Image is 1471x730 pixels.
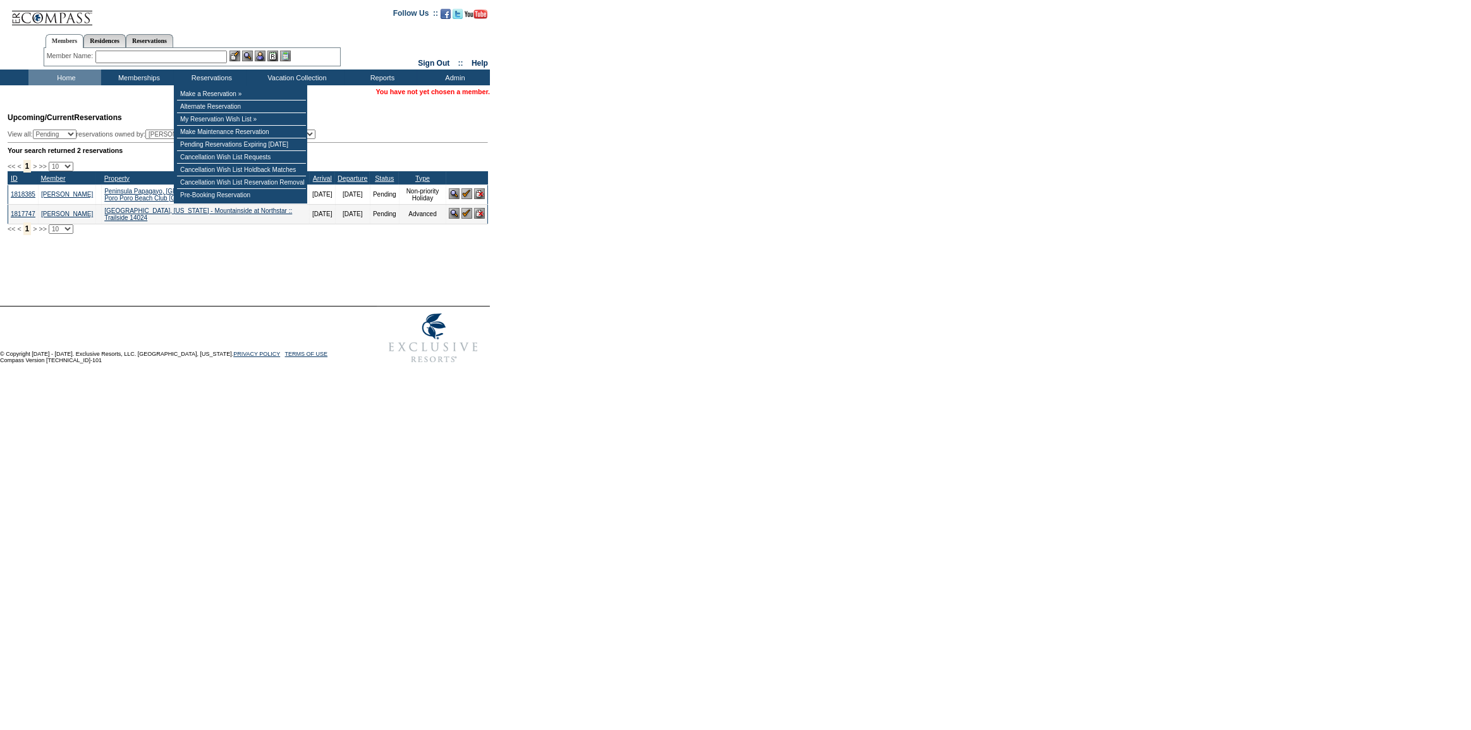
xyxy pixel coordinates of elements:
span: :: [458,59,463,68]
td: Make Maintenance Reservation [177,126,306,138]
a: PRIVACY POLICY [233,351,280,357]
span: 1 [23,222,32,235]
img: View Reservation [449,208,460,219]
td: [DATE] [310,185,335,204]
td: Alternate Reservation [177,100,306,113]
a: Arrival [313,174,332,182]
a: Status [375,174,394,182]
a: ID [11,174,18,182]
a: Residences [83,34,126,47]
a: Member [40,174,65,182]
img: Become our fan on Facebook [441,9,451,19]
td: My Reservation Wish List » [177,113,306,126]
a: Peninsula Papagayo, [GEOGRAPHIC_DATA] - Poro Poro Beach Club :: Poro Poro Beach Club [GEOGRAPHIC_... [104,188,305,202]
span: >> [39,162,46,170]
a: Reservations [126,34,173,47]
td: Vacation Collection [247,70,345,85]
img: Reservations [267,51,278,61]
img: Confirm Reservation [461,208,472,219]
span: > [33,162,37,170]
td: Follow Us :: [393,8,438,23]
a: Type [415,174,430,182]
span: < [17,162,21,170]
td: Non-priority Holiday [399,185,446,204]
td: Cancellation Wish List Holdback Matches [177,164,306,176]
img: b_calculator.gif [280,51,291,61]
td: Pending [370,204,399,224]
a: TERMS OF USE [285,351,328,357]
a: Become our fan on Facebook [441,13,451,20]
td: Pending [370,185,399,204]
img: View [242,51,253,61]
a: [PERSON_NAME] [41,191,93,198]
a: [PERSON_NAME] [41,210,93,217]
img: View Reservation [449,188,460,199]
td: Reservations [174,70,247,85]
td: Cancellation Wish List Requests [177,151,306,164]
div: View all: reservations owned by: [8,130,321,139]
td: Pre-Booking Reservation [177,189,306,201]
span: < [17,225,21,233]
td: Advanced [399,204,446,224]
td: Admin [417,70,490,85]
img: Follow us on Twitter [453,9,463,19]
td: [DATE] [335,185,370,204]
span: >> [39,225,46,233]
span: > [33,225,37,233]
a: Sign Out [418,59,449,68]
td: Cancellation Wish List Reservation Removal [177,176,306,189]
img: Subscribe to our YouTube Channel [465,9,487,19]
img: b_edit.gif [229,51,240,61]
a: Help [472,59,488,68]
div: Your search returned 2 reservations [8,147,488,154]
img: Cancel Reservation [474,208,485,219]
img: Confirm Reservation [461,188,472,199]
td: Make a Reservation » [177,88,306,100]
a: 1818385 [11,191,35,198]
td: [DATE] [310,204,335,224]
span: << [8,225,15,233]
td: [DATE] [335,204,370,224]
span: You have not yet chosen a member. [376,88,490,95]
img: Cancel Reservation [474,188,485,199]
td: Reports [345,70,417,85]
a: [GEOGRAPHIC_DATA], [US_STATE] - Mountainside at Northstar :: Trailside 14024 [104,207,292,221]
a: Subscribe to our YouTube Channel [465,13,487,20]
a: Follow us on Twitter [453,13,463,20]
span: << [8,162,15,170]
a: Property [104,174,130,182]
img: Impersonate [255,51,266,61]
a: Members [46,34,84,48]
span: Upcoming/Current [8,113,74,122]
td: Pending Reservations Expiring [DATE] [177,138,306,151]
a: 1817747 [11,210,35,217]
td: Home [28,70,101,85]
div: Member Name: [47,51,95,61]
span: 1 [23,160,32,173]
span: Reservations [8,113,122,122]
img: Exclusive Resorts [377,307,490,370]
td: Memberships [101,70,174,85]
a: Departure [338,174,367,182]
